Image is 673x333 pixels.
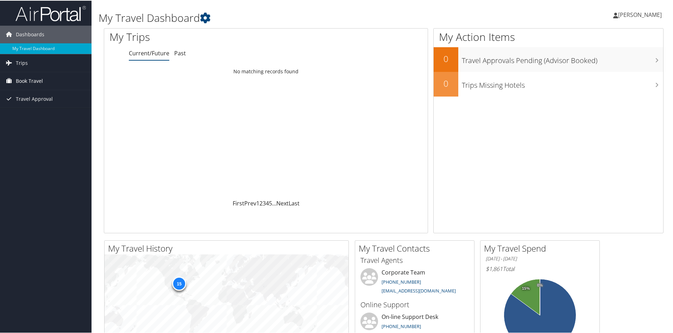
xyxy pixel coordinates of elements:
[16,90,53,107] span: Travel Approval
[357,267,472,296] li: Corporate Team
[360,255,469,265] h3: Travel Agents
[272,199,276,206] span: …
[108,242,348,254] h2: My Travel History
[104,64,428,77] td: No matching records found
[618,10,662,18] span: [PERSON_NAME]
[537,283,543,287] tspan: 0%
[434,71,663,96] a: 0Trips Missing Hotels
[266,199,269,206] a: 4
[174,49,186,56] a: Past
[16,54,28,71] span: Trips
[486,264,503,272] span: $1,861
[16,25,44,43] span: Dashboards
[244,199,256,206] a: Prev
[360,299,469,309] h3: Online Support
[613,4,669,25] a: [PERSON_NAME]
[129,49,169,56] a: Current/Future
[382,287,456,293] a: [EMAIL_ADDRESS][DOMAIN_NAME]
[99,10,479,25] h1: My Travel Dashboard
[462,76,663,90] h3: Trips Missing Hotels
[269,199,272,206] a: 5
[522,286,530,290] tspan: 15%
[289,199,300,206] a: Last
[172,276,186,290] div: 15
[259,199,263,206] a: 2
[486,264,594,272] h6: Total
[263,199,266,206] a: 3
[434,29,663,44] h1: My Action Items
[382,278,421,284] a: [PHONE_NUMBER]
[359,242,474,254] h2: My Travel Contacts
[16,72,43,89] span: Book Travel
[256,199,259,206] a: 1
[484,242,599,254] h2: My Travel Spend
[276,199,289,206] a: Next
[15,5,86,21] img: airportal-logo.png
[109,29,288,44] h1: My Trips
[486,255,594,261] h6: [DATE] - [DATE]
[434,52,458,64] h2: 0
[434,47,663,71] a: 0Travel Approvals Pending (Advisor Booked)
[462,51,663,65] h3: Travel Approvals Pending (Advisor Booked)
[434,77,458,89] h2: 0
[233,199,244,206] a: First
[382,322,421,329] a: [PHONE_NUMBER]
